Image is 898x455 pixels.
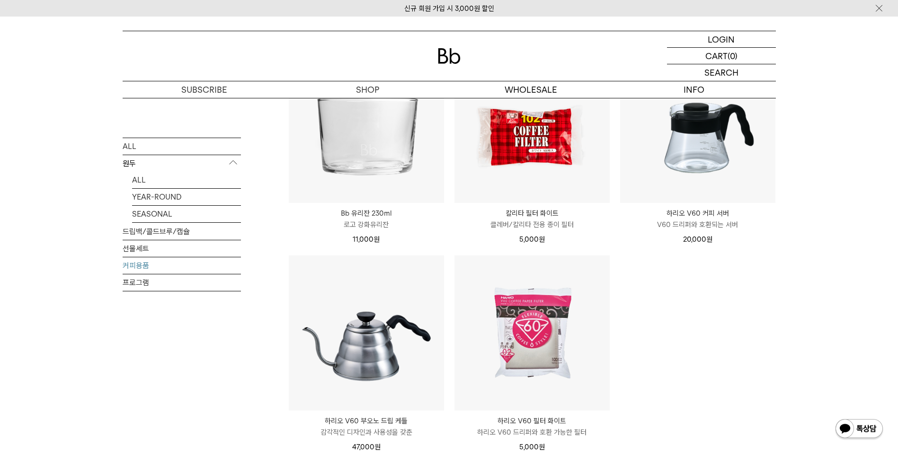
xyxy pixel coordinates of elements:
[728,48,738,64] p: (0)
[123,155,241,172] p: 원두
[706,235,712,244] span: 원
[289,208,444,230] a: Bb 유리잔 230ml 로고 강화유리잔
[438,48,461,64] img: 로고
[123,274,241,290] a: 프로그램
[123,138,241,154] a: ALL
[123,81,286,98] a: SUBSCRIBE
[667,31,776,48] a: LOGIN
[289,219,444,230] p: 로고 강화유리잔
[454,219,610,230] p: 클레버/칼리타 전용 종이 필터
[705,48,728,64] p: CART
[539,443,545,451] span: 원
[132,188,241,205] a: YEAR-ROUND
[289,415,444,438] a: 하리오 V60 부오노 드립 케틀 감각적인 디자인과 사용성을 갖춘
[454,48,610,203] img: 칼리타 필터 화이트
[404,4,494,13] a: 신규 회원 가입 시 3,000원 할인
[454,255,610,411] img: 하리오 V60 필터 화이트
[620,48,775,203] img: 하리오 V60 커피 서버
[449,81,613,98] p: WHOLESALE
[667,48,776,64] a: CART (0)
[123,257,241,273] a: 커피용품
[353,235,380,244] span: 11,000
[835,418,884,441] img: 카카오톡 채널 1:1 채팅 버튼
[613,81,776,98] p: INFO
[289,415,444,427] p: 하리오 V60 부오노 드립 케틀
[454,208,610,219] p: 칼리타 필터 화이트
[519,443,545,451] span: 5,000
[708,31,735,47] p: LOGIN
[289,255,444,411] img: 하리오 V60 부오노 드립 케틀
[374,443,381,451] span: 원
[704,64,738,81] p: SEARCH
[123,223,241,239] a: 드립백/콜드브루/캡슐
[620,208,775,219] p: 하리오 V60 커피 서버
[454,415,610,438] a: 하리오 V60 필터 화이트 하리오 V60 드리퍼와 호환 가능한 필터
[683,235,712,244] span: 20,000
[286,81,449,98] a: SHOP
[454,415,610,427] p: 하리오 V60 필터 화이트
[539,235,545,244] span: 원
[373,235,380,244] span: 원
[620,208,775,230] a: 하리오 V60 커피 서버 V60 드리퍼와 호환되는 서버
[620,219,775,230] p: V60 드리퍼와 호환되는 서버
[454,427,610,438] p: 하리오 V60 드리퍼와 호환 가능한 필터
[123,240,241,256] a: 선물세트
[289,208,444,219] p: Bb 유리잔 230ml
[352,443,381,451] span: 47,000
[132,171,241,188] a: ALL
[289,427,444,438] p: 감각적인 디자인과 사용성을 갖춘
[132,205,241,222] a: SEASONAL
[289,48,444,203] img: Bb 유리잔 230ml
[454,208,610,230] a: 칼리타 필터 화이트 클레버/칼리타 전용 종이 필터
[519,235,545,244] span: 5,000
